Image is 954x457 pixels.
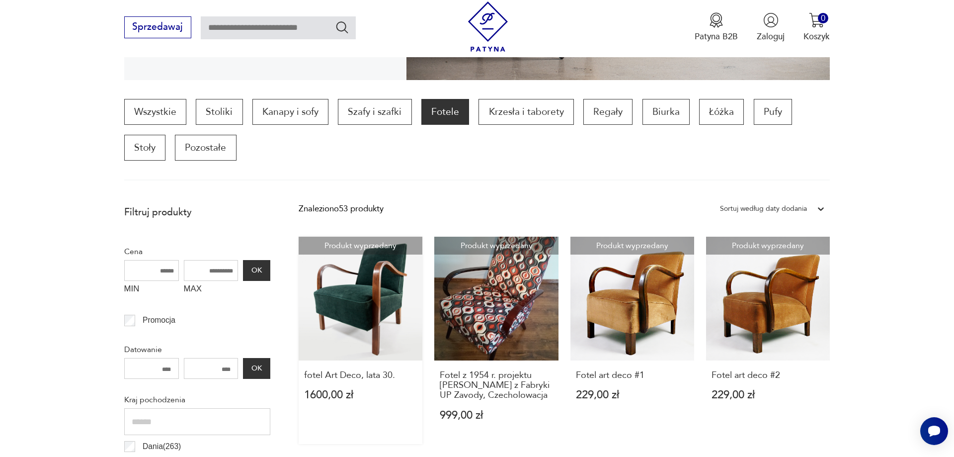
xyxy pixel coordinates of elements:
p: Cena [124,245,270,258]
a: Produkt wyprzedanyFotel z 1954 r. projektu Jindrich Halabala z Fabryki UP Zavody, CzecholowacjaFo... [434,237,558,444]
p: Filtruj produkty [124,206,270,219]
p: 229,00 zł [576,390,689,400]
a: Ikona medaluPatyna B2B [695,12,738,42]
a: Wszystkie [124,99,186,125]
a: Sprzedawaj [124,24,191,32]
button: Szukaj [335,20,349,34]
button: Patyna B2B [695,12,738,42]
iframe: Smartsupp widget button [920,417,948,445]
label: MAX [184,281,238,300]
a: Kanapy i sofy [252,99,328,125]
button: OK [243,260,270,281]
img: Ikonka użytkownika [763,12,779,28]
a: Szafy i szafki [338,99,411,125]
p: Patyna B2B [695,31,738,42]
div: 0 [818,13,828,23]
h3: Fotel z 1954 r. projektu [PERSON_NAME] z Fabryki UP Zavody, Czecholowacja [440,370,553,401]
p: Datowanie [124,343,270,356]
h3: Fotel art deco #2 [712,370,825,380]
a: Stoły [124,135,165,161]
h3: Fotel art deco #1 [576,370,689,380]
p: Kraj pochodzenia [124,393,270,406]
div: Sortuj według daty dodania [720,202,807,215]
button: Sprzedawaj [124,16,191,38]
a: Regały [583,99,633,125]
a: Biurka [642,99,690,125]
p: Koszyk [803,31,830,42]
a: Łóżka [699,99,744,125]
button: Zaloguj [757,12,785,42]
p: 999,00 zł [440,410,553,421]
p: 229,00 zł [712,390,825,400]
a: Produkt wyprzedanyfotel Art Deco, lata 30.fotel Art Deco, lata 30.1600,00 zł [299,237,422,444]
label: MIN [124,281,179,300]
p: Dania ( 263 ) [143,440,181,453]
button: 0Koszyk [803,12,830,42]
img: Patyna - sklep z meblami i dekoracjami vintage [463,1,513,52]
p: Promocja [143,314,175,327]
h3: fotel Art Deco, lata 30. [304,370,417,380]
a: Pufy [754,99,792,125]
p: 1600,00 zł [304,390,417,400]
button: OK [243,358,270,379]
a: Stoliki [196,99,242,125]
p: Zaloguj [757,31,785,42]
img: Ikona medalu [709,12,724,28]
a: Produkt wyprzedanyFotel art deco #2Fotel art deco #2229,00 zł [706,237,830,444]
a: Pozostałe [175,135,236,161]
img: Ikona koszyka [809,12,824,28]
a: Produkt wyprzedanyFotel art deco #1Fotel art deco #1229,00 zł [570,237,694,444]
a: Krzesła i taborety [478,99,573,125]
a: Fotele [421,99,469,125]
div: Znaleziono 53 produkty [299,202,384,215]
